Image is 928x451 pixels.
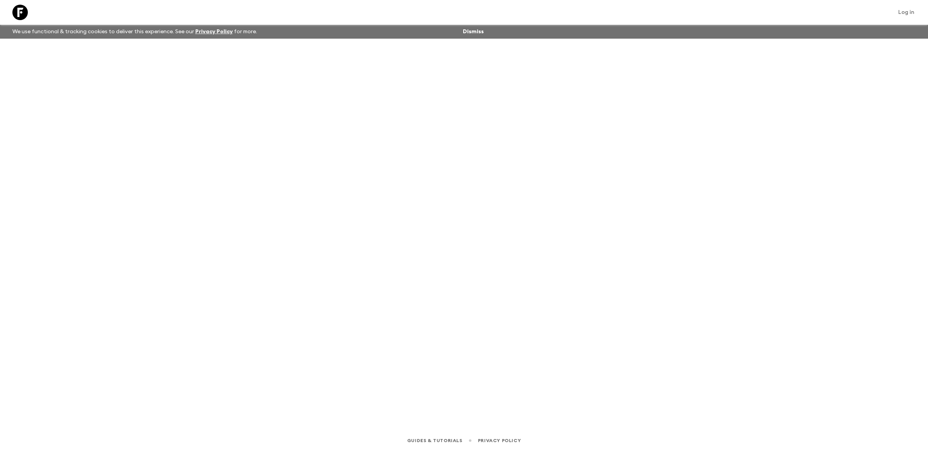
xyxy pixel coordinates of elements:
a: Guides & Tutorials [407,436,462,445]
p: We use functional & tracking cookies to deliver this experience. See our for more. [9,25,260,39]
button: Dismiss [461,26,486,37]
a: Log in [894,7,919,18]
a: Privacy Policy [478,436,521,445]
a: Privacy Policy [195,29,233,34]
